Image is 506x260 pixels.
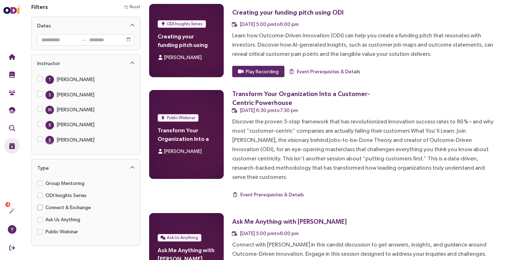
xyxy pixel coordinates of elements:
[49,91,51,99] span: S
[43,179,87,187] span: Group Mentoring
[246,68,279,75] span: Play Recording
[43,228,81,235] span: Public Webinar
[81,37,86,43] span: swap-right
[240,191,304,198] span: Event Prerequisites & Details
[4,203,20,219] button: Actions
[57,136,94,144] div: [PERSON_NAME]
[164,54,202,60] span: [PERSON_NAME]
[32,159,140,176] div: Type
[4,120,20,136] button: Outcome Validation
[289,66,361,77] button: Event Prerequisites & Details
[232,8,344,17] div: Creating your funding pitch using ODI
[48,75,51,84] span: T
[167,234,198,241] span: Ask Us Anything
[164,148,202,154] span: [PERSON_NAME]
[7,202,9,207] span: 4
[232,89,387,107] div: Transform Your Organization Into a Customer-Centric Powerhouse
[9,107,15,113] img: JTBD Needs Framework
[158,32,215,49] h4: Creating your funding pitch using ODI
[130,4,140,10] span: Reset
[4,102,20,118] button: Needs Framework
[297,68,360,75] span: Event Prerequisites & Details
[232,117,495,182] div: Discover the proven 5-step framework that has revolutionized innovation success rates to 86% – an...
[57,75,94,83] div: [PERSON_NAME]
[9,143,15,149] img: Live Events
[4,85,20,100] button: Community
[124,3,141,11] button: Reset
[240,230,299,236] span: [DATE] 5:00 pm to 6:00 pm
[4,49,20,65] button: Home
[5,202,10,207] sup: 4
[232,31,495,59] div: Learn how Outcome-Driven Innovation (ODI) can help you create a funding pitch that resonates with...
[81,37,86,43] span: to
[158,126,215,143] h4: Transform Your Organization Into a Customer-Centric Powerhouse
[9,208,15,214] img: Actions
[57,121,94,128] div: [PERSON_NAME]
[4,67,20,83] button: Training
[9,125,15,131] img: Outcome Validation
[232,66,284,77] button: Play Recording
[31,2,48,11] h4: Filters
[32,17,140,34] div: Dates
[43,216,83,223] span: Ask Us Anything
[11,225,13,234] span: Y
[9,89,15,96] img: Community
[240,107,298,113] span: [DATE] 6:30 pm to 7:30 pm
[43,203,94,211] span: Connect & Exchange
[9,71,15,78] img: Training
[43,191,89,199] span: ODI Insights Series
[48,106,51,114] span: M
[232,217,347,226] div: Ask Me Anything with [PERSON_NAME]
[4,138,20,154] button: Live Events
[49,121,51,129] span: R
[49,136,51,144] span: B
[240,21,299,27] span: [DATE] 5:00 pm to 6:00 pm
[167,114,195,121] span: Public Webinar
[57,91,94,99] div: [PERSON_NAME]
[32,55,140,72] div: Instructor
[232,189,304,200] button: Event Prerequisites & Details
[37,164,49,172] div: Type
[4,240,20,256] button: Sign Out
[167,20,203,27] span: ODI Insights Series
[37,59,60,68] div: Instructor
[57,106,94,113] div: [PERSON_NAME]
[37,21,51,30] div: Dates
[4,222,20,237] button: Y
